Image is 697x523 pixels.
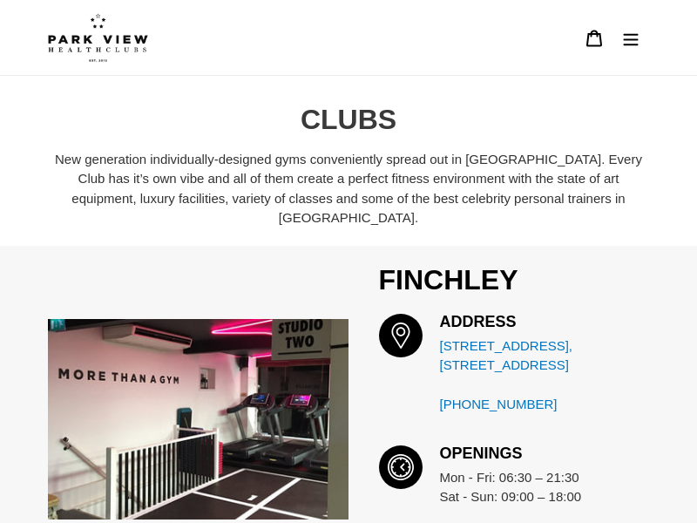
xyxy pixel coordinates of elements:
[440,336,645,376] a: [STREET_ADDRESS],[STREET_ADDRESS]
[48,150,649,228] p: New generation individually-designed gyms conveniently spread out in [GEOGRAPHIC_DATA]. Every Clu...
[612,18,649,57] button: Menu
[440,445,645,461] h5: OPENINGS
[440,314,645,329] h5: ADDRESS
[48,13,148,62] img: Park view health clubs is a gym near you.
[48,102,649,137] h2: CLUBS
[379,263,650,296] h3: FINCHLEY
[440,395,645,415] a: [PHONE_NUMBER]
[440,468,645,507] p: Mon - Fri: 06:30 – 21:30 Sat - Sun: 09:00 – 18:00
